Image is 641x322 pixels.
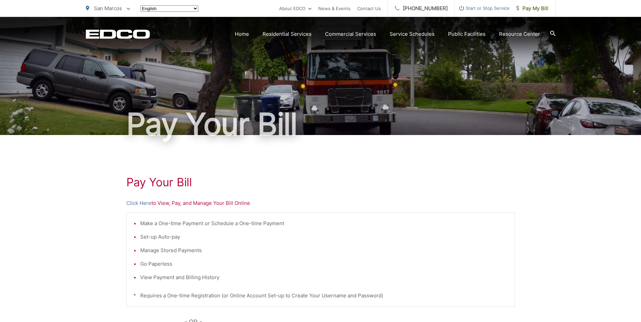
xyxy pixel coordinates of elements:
[318,4,350,12] a: News & Events
[126,176,515,189] h1: Pay Your Bill
[94,5,122,11] span: San Marcos
[140,273,508,281] li: View Payment and Billing History
[86,107,556,141] h1: Pay Your Bill
[325,30,376,38] a: Commercial Services
[516,4,548,12] span: Pay My Bill
[357,4,381,12] a: Contact Us
[133,292,508,300] p: * Requires a One-time Registration (or Online Account Set-up to Create Your Username and Password)
[235,30,249,38] a: Home
[499,30,540,38] a: Resource Center
[126,199,515,207] p: to View, Pay, and Manage Your Bill Online
[140,260,508,268] li: Go Paperless
[390,30,435,38] a: Service Schedules
[140,233,508,241] li: Set-up Auto-pay
[263,30,312,38] a: Residential Services
[140,246,508,254] li: Manage Stored Payments
[140,219,508,227] li: Make a One-time Payment or Schedule a One-time Payment
[126,199,151,207] a: Click Here
[86,29,150,39] a: EDCD logo. Return to the homepage.
[448,30,486,38] a: Public Facilities
[279,4,312,12] a: About EDCO
[140,5,198,12] select: Select a language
